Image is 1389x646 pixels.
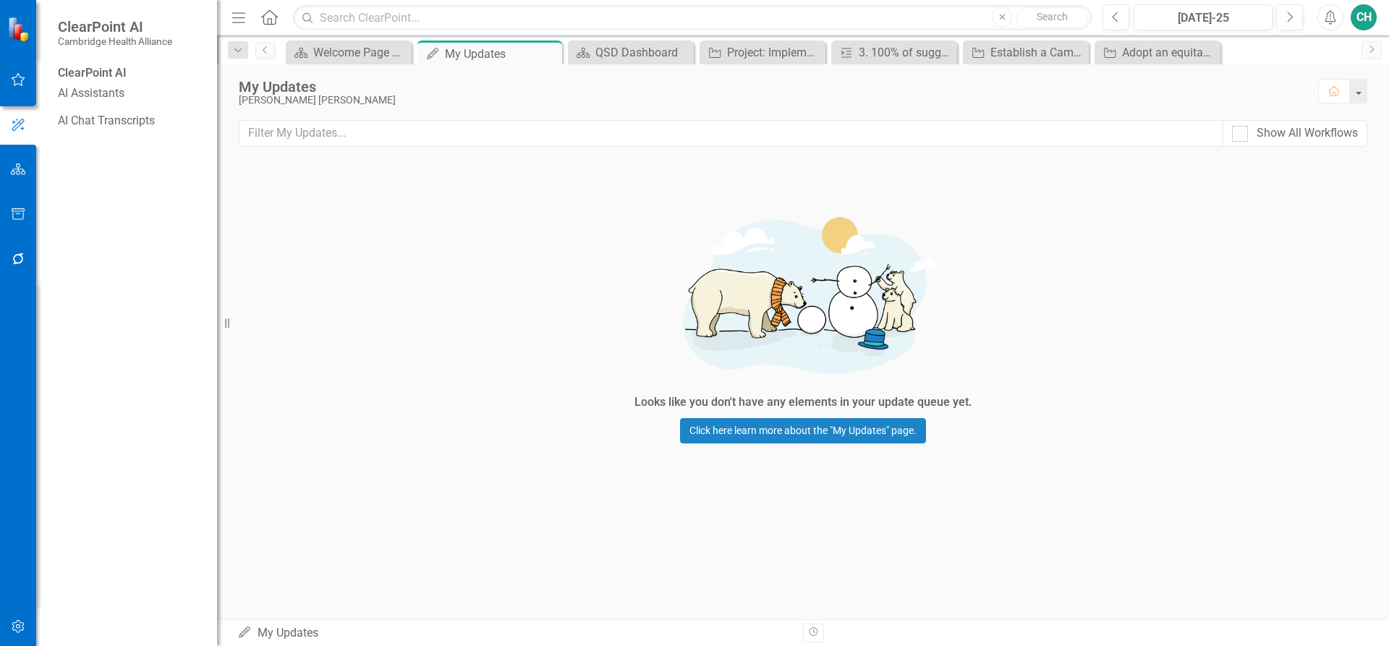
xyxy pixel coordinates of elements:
div: ClearPoint AI [58,65,203,82]
div: Welcome Page Template [313,43,408,61]
span: ClearPoint AI [58,18,172,35]
button: [DATE]-25 [1134,4,1273,30]
div: Show All Workflows [1257,125,1358,142]
img: Getting started [586,197,1020,391]
input: Filter My Updates... [239,120,1223,147]
a: Adopt an equitable recruitment and hiring process and policy [1098,43,1217,61]
a: AI Assistants [58,85,203,102]
div: QSD Dashboard [595,43,690,61]
input: Search ClearPoint... [293,5,1092,30]
button: CH [1351,4,1377,30]
div: Looks like you don't have any elements in your update queue yet. [634,394,972,411]
div: My Updates [237,625,792,642]
div: Adopt an equitable recruitment and hiring process and policy [1122,43,1217,61]
a: Project: Implement and monitor employee suggestion boxes [703,43,822,61]
img: ClearPoint Strategy [7,17,33,42]
div: [PERSON_NAME] [PERSON_NAME] [239,95,1304,106]
div: Project: Implement and monitor employee suggestion boxes [727,43,822,61]
a: AI Chat Transcripts [58,113,203,129]
div: Establish a Cambridge Community Advisory Group [990,43,1085,61]
a: Click here learn more about the "My Updates" page. [680,418,926,443]
div: 3. 100% of suggestions received in FY26 have their resolutions presented to all staff. [859,43,953,61]
span: Search [1037,11,1068,22]
a: 3. 100% of suggestions received in FY26 have their resolutions presented to all staff. [835,43,953,61]
small: Cambridge Health Alliance [58,35,172,47]
a: QSD Dashboard [572,43,690,61]
div: [DATE]-25 [1139,9,1267,27]
div: My Updates [445,45,558,63]
div: My Updates [239,79,1304,95]
button: Search [1016,7,1088,27]
a: Welcome Page Template [289,43,408,61]
a: Establish a Cambridge Community Advisory Group [967,43,1085,61]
